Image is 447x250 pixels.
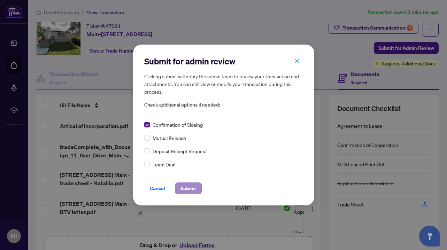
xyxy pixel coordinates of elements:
span: close [294,58,299,63]
button: Open asap [419,226,440,247]
span: Submit [180,183,196,194]
button: Submit [175,182,202,194]
button: Cancel [144,182,171,194]
h2: Submit for admin review [144,56,303,67]
span: Team Deal [153,161,175,168]
span: Check additional options if needed: [144,101,303,109]
h5: Clicking submit will notify the admin team to review your transaction and attachments. You can st... [144,72,303,95]
span: Cancel [150,183,165,194]
span: Mutual Release [153,134,186,142]
span: Deposit Receipt Request [153,147,207,155]
span: Confirmation of Closing [153,121,203,128]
